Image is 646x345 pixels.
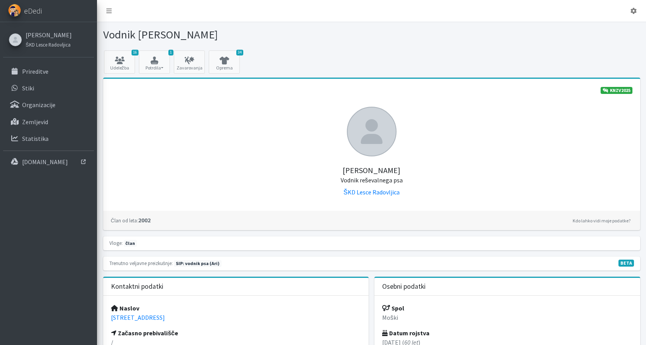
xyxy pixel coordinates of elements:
p: Statistika [22,135,48,142]
a: KNZV2025 [601,87,632,94]
a: [STREET_ADDRESS] [111,314,165,321]
a: Prireditve [3,64,94,79]
a: Statistika [3,131,94,146]
span: član [124,240,137,247]
img: eDedi [8,4,21,17]
p: Moški [382,313,632,322]
span: 16 [132,50,139,55]
small: Član od leta: [111,217,138,224]
strong: Naslov [111,304,139,312]
p: Prireditve [22,68,48,75]
span: 34 [236,50,243,55]
h1: Vodnik [PERSON_NAME] [103,28,369,42]
p: Organizacije [22,101,55,109]
a: Organizacije [3,97,94,113]
a: Kdo lahko vidi moje podatke? [571,216,632,225]
a: Zavarovanja [174,50,205,74]
a: Zemljevid [3,114,94,130]
small: ŠKD Lesce Radovljica [26,42,71,48]
a: 16 Udeležba [104,50,135,74]
p: [DOMAIN_NAME] [22,158,68,166]
strong: Začasno prebivališče [111,329,178,337]
p: Stiki [22,84,34,92]
strong: Datum rojstva [382,329,430,337]
a: [DOMAIN_NAME] [3,154,94,170]
strong: 2002 [111,216,151,224]
a: ŠKD Lesce Radovljica [26,40,72,49]
p: Zemljevid [22,118,48,126]
a: ŠKD Lesce Radovljica [343,188,400,196]
span: V fazi razvoja [618,260,634,267]
h3: Kontaktni podatki [111,283,163,291]
small: Vodnik reševalnega psa [341,176,403,184]
h3: Osebni podatki [382,283,426,291]
span: 1 [168,50,173,55]
span: eDedi [24,5,42,17]
a: Stiki [3,80,94,96]
small: Trenutno veljavne preizkušnje: [109,260,173,266]
span: Naslednja preizkušnja: pomlad 2027 [174,260,222,267]
small: Vloge: [109,240,123,246]
strong: Spol [382,304,404,312]
a: 34 Oprema [209,50,240,74]
a: [PERSON_NAME] [26,30,72,40]
button: 1 Potrdila [139,50,170,74]
h5: [PERSON_NAME] [111,156,632,184]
